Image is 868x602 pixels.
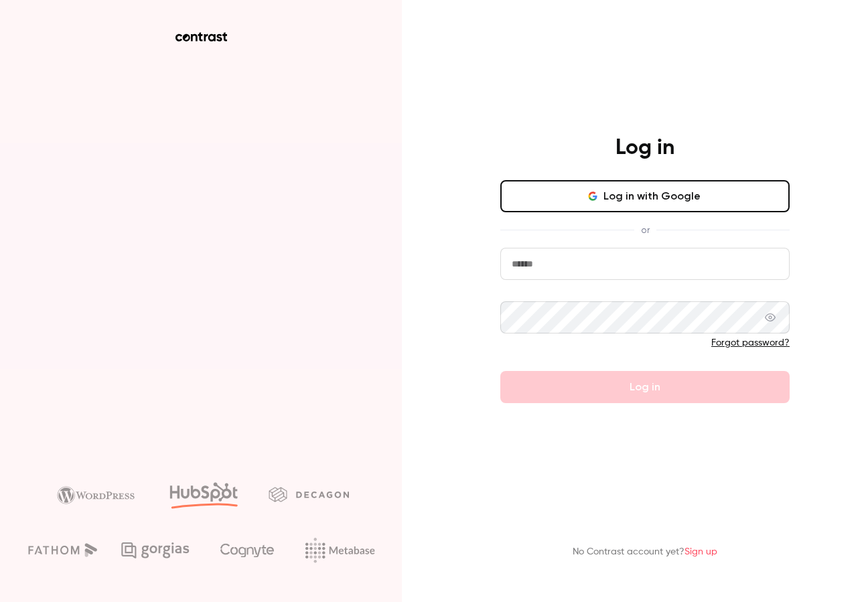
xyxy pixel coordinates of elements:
p: No Contrast account yet? [573,545,717,559]
img: decagon [269,487,349,502]
a: Forgot password? [711,338,790,348]
h4: Log in [616,135,674,161]
a: Sign up [684,547,717,556]
span: or [634,223,656,237]
button: Log in with Google [500,180,790,212]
